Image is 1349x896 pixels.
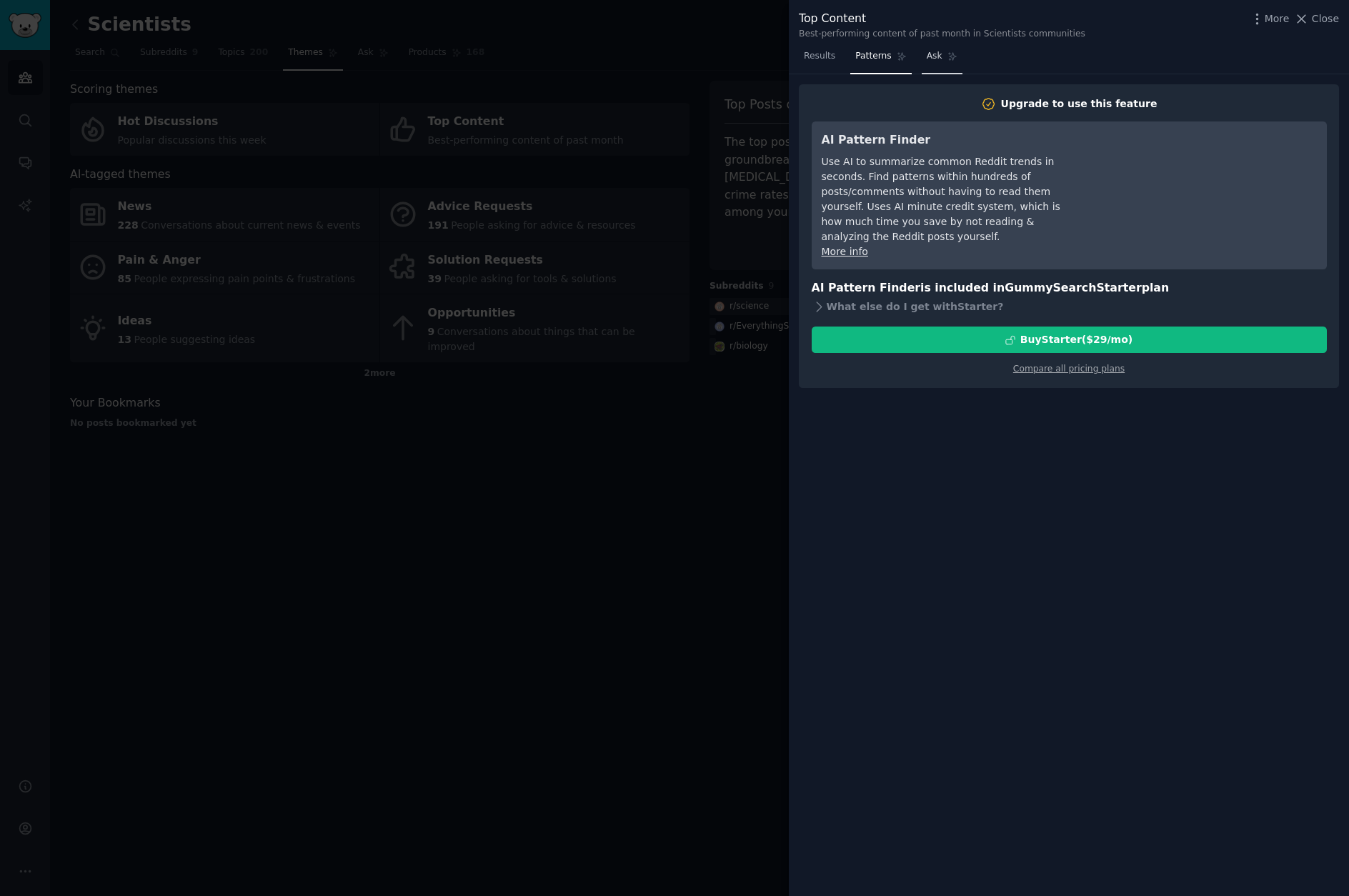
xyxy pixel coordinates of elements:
a: Patterns [850,45,911,74]
button: More [1250,11,1290,26]
div: Buy Starter ($ 29 /mo ) [1020,332,1133,347]
span: GummySearch Starter [1005,281,1141,294]
span: Results [804,50,835,63]
span: Patterns [855,50,891,63]
iframe: YouTube video player [1102,131,1317,239]
div: Best-performing content of past month in Scientists communities [799,28,1085,41]
div: Top Content [799,10,1085,28]
span: Close [1312,11,1339,26]
div: What else do I get with Starter ? [812,297,1327,317]
a: More info [822,246,868,257]
div: Upgrade to use this feature [1001,96,1158,111]
button: BuyStarter($29/mo) [812,327,1327,353]
a: Results [799,45,840,74]
a: Compare all pricing plans [1013,364,1125,374]
div: Use AI to summarize common Reddit trends in seconds. Find patterns within hundreds of posts/comme... [822,154,1082,244]
span: More [1265,11,1290,26]
h3: AI Pattern Finder [822,131,1082,149]
span: Ask [927,50,942,63]
h3: AI Pattern Finder is included in plan [812,279,1327,297]
button: Close [1294,11,1339,26]
a: Ask [922,45,962,74]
